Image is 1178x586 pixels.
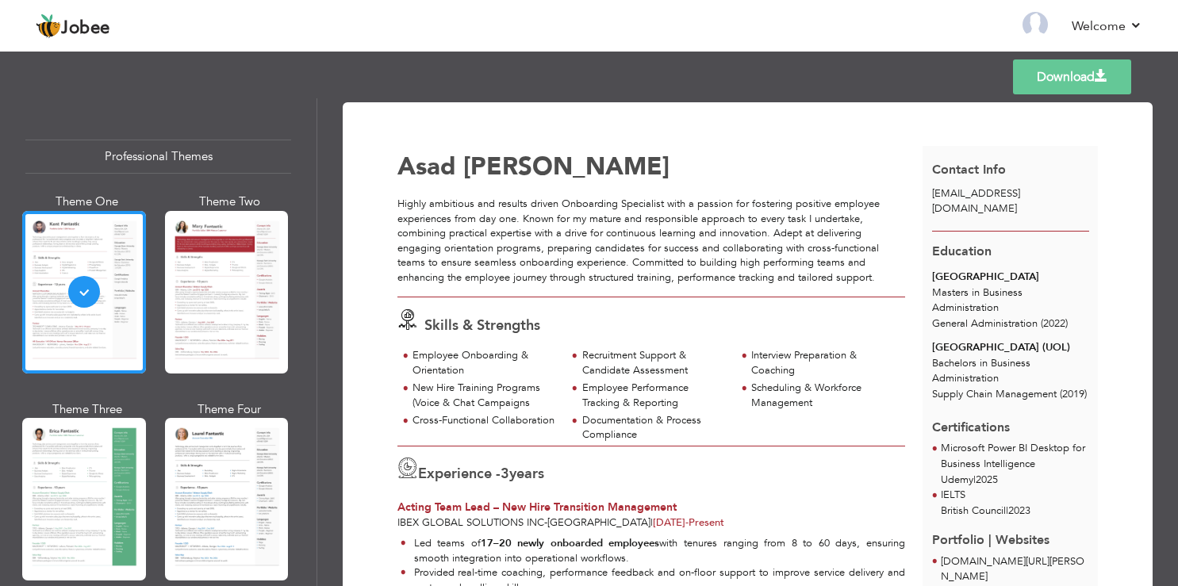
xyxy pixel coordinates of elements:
[932,387,1057,401] span: Supply Chain Management
[653,515,689,530] span: [DATE]
[397,515,544,530] span: Ibex Global Solutions INC
[25,193,149,210] div: Theme One
[932,186,1020,216] span: [EMAIL_ADDRESS][DOMAIN_NAME]
[941,504,1030,519] p: British Council 2023
[1041,316,1068,331] span: (2022)
[544,515,547,530] span: -
[932,356,1030,385] span: Bachelors in Business Administration
[941,441,1085,471] span: Microsoft Power BI Desktop for Business Intelligence
[36,13,61,39] img: jobee.io
[412,413,558,428] div: Cross-Functional Collaboration
[547,515,650,530] span: [GEOGRAPHIC_DATA]
[463,150,670,183] span: [PERSON_NAME]
[168,193,292,210] div: Theme Two
[501,464,544,485] label: years
[973,473,976,487] span: |
[582,381,727,410] div: Employee Performance Tracking & Reporting
[932,407,1010,437] span: Certifications
[751,381,896,410] div: Scheduling & Workforce Management
[653,515,724,530] span: Present
[36,13,110,39] a: Jobee
[751,348,896,377] div: Interview Preparation & Coaching
[168,401,292,418] div: Theme Four
[1072,17,1142,36] a: Welcome
[25,140,291,174] div: Professional Themes
[1023,12,1048,37] img: Profile Img
[397,150,456,183] span: Asad
[932,340,1089,355] div: [GEOGRAPHIC_DATA] (UOL)
[25,401,149,418] div: Theme Three
[932,285,1023,315] span: Masters in Business Administration
[481,536,660,550] strong: 17–20 newly onboarded employees
[397,500,677,515] span: Acting Team Lead – New Hire Transition Management
[941,554,1084,584] a: [DOMAIN_NAME][URL][PERSON_NAME]
[1013,59,1131,94] a: Download
[932,243,992,260] span: Education
[61,20,110,37] span: Jobee
[418,464,501,484] span: Experience -
[397,197,905,285] div: Highly ambitious and results driven Onboarding Specialist with a passion for fostering positive e...
[941,488,965,502] span: IELTS
[685,515,689,530] span: -
[501,464,509,484] span: 3
[582,348,727,377] div: Recruitment Support & Candidate Assessment
[424,316,540,335] span: Skills & Strengths
[932,316,1038,331] span: General Administration
[582,413,727,442] div: Documentation & Process Compliance
[650,515,653,530] span: |
[1060,387,1087,401] span: (2019)
[932,161,1006,178] span: Contact Info
[1006,504,1008,518] span: |
[932,270,1089,285] div: [GEOGRAPHIC_DATA]
[932,531,1049,549] span: Portfolio | Websites
[412,381,558,410] div: New Hire Training Programs (Voice & Chat Campaigns
[401,536,905,565] li: Led teams of with tenures ranging from 8 to 60 days, ensuring smooth integration into operational...
[412,348,558,377] div: Employee Onboarding & Orientation
[941,473,1089,488] p: Udemy 2025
